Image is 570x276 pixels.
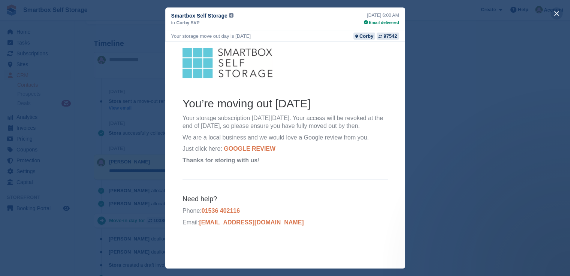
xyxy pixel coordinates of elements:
[17,6,107,37] img: Smartbox Self Storage Logo
[17,115,223,123] p: !
[58,104,110,110] a: GOOGLE REVIEW
[36,166,75,172] a: 01536 402116
[177,19,200,26] span: Corby SVP
[377,33,399,40] a: 97542
[17,116,92,122] strong: Thanks for storing with us
[171,33,251,40] div: Your storage move out day is [DATE]
[17,73,223,89] p: Your storage subscription [DATE][DATE]. Your access will be revoked at the end of [DATE], so plea...
[17,153,223,162] h6: Need help?
[17,177,223,185] p: Email:
[364,19,399,26] div: Email delivered
[383,33,397,40] div: 97542
[364,12,399,19] div: [DATE] 6:00 AM
[17,55,223,69] h2: You’re moving out [DATE]
[34,178,138,184] a: [EMAIL_ADDRESS][DOMAIN_NAME]
[551,7,563,19] button: close
[171,19,175,26] span: to
[17,166,223,174] p: Phone:
[17,92,223,100] p: We are a local business and we would love a Google review from you.
[17,104,223,111] p: Just click here:
[353,33,376,40] a: Corby
[171,12,227,19] span: Smartbox Self Storage
[229,13,233,18] img: icon-info-grey-7440780725fd019a000dd9b08b2336e03edf1995a4989e88bcd33f0948082b44.svg
[359,33,374,40] div: Corby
